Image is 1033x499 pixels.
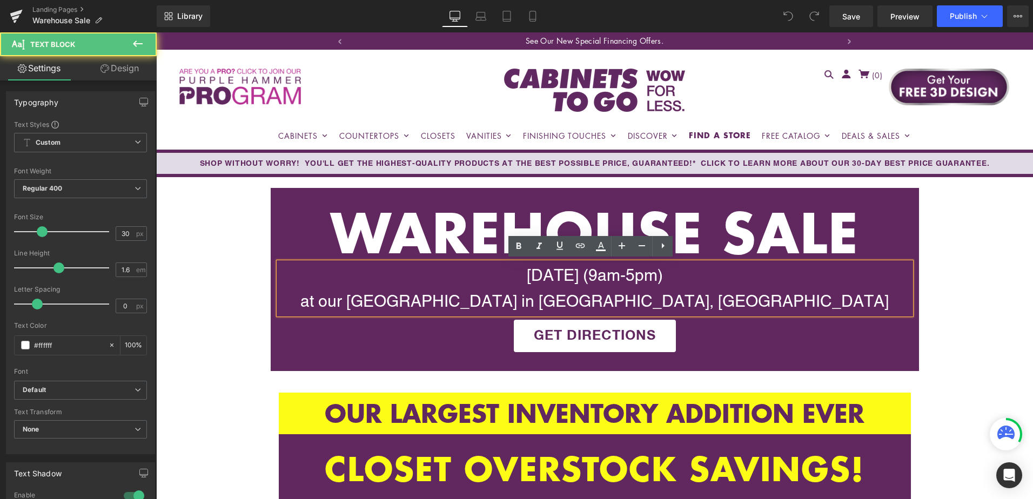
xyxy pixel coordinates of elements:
a: Tablet [494,5,520,27]
svg: search [666,38,681,47]
span: px [136,230,145,237]
a: Closets [265,99,299,107]
button: Redo [803,5,825,27]
button: Publish [937,5,1003,27]
div: › [685,2,701,14]
span: Preview [890,11,920,22]
svg: cart [701,37,716,46]
div: Typography [14,92,58,107]
a: Countertops [183,99,254,107]
svg: account [683,37,698,46]
a: Finishing Touches [367,99,461,107]
a: Cabinets [122,99,172,107]
div: ‹ [176,2,192,14]
img: Free 3D Design [732,36,854,73]
div: Letter Spacing [14,286,147,293]
div: [DATE] (9am-5pm) [123,230,755,282]
a: GET DIRECTIONS [358,287,520,320]
b: Custom [36,138,61,147]
a: Discover [472,99,522,107]
a: Preview [877,5,933,27]
span: px [136,302,145,309]
div: Font [14,368,147,375]
strong: OUR LARGEST INVENTORy ADDITION EVER [169,362,708,399]
div: at our [GEOGRAPHIC_DATA] in [GEOGRAPHIC_DATA], [GEOGRAPHIC_DATA] [123,256,755,282]
span: Save [842,11,860,22]
a: Free Catalog [606,99,675,107]
span: Publish [950,12,977,21]
a: cart (0) [698,37,729,48]
a: Find A Store [533,99,595,107]
img: Purple Hammer Program [23,36,145,73]
a: Laptop [468,5,494,27]
span: Text Block [30,40,75,49]
a: Vanities [310,99,357,107]
div: Line Height [14,249,147,257]
a: Deals & Sales [686,99,755,107]
div: Font Size [14,213,147,221]
b: Regular 400 [23,184,63,192]
b: None [23,425,39,433]
span: 0 [719,37,724,48]
span: Library [177,11,203,21]
a: Mobile [520,5,546,27]
a: Landing Pages [32,5,157,14]
div: Text Color [14,322,147,329]
div: Open Intercom Messenger [996,462,1022,488]
img: Cabinets To Go Wow for Less logo [348,36,529,79]
div: Text Styles [14,120,147,129]
span: Warehouse Sale [32,16,90,25]
input: Color [34,339,103,351]
button: More [1007,5,1029,27]
a: Search Icon [661,37,681,50]
div: Font Weight [14,167,147,175]
a: Design [81,56,159,80]
a: New Library [157,5,210,27]
i: Default [23,386,46,395]
strong: Warehouse Sale [175,159,703,239]
button: Undo [777,5,799,27]
nav: Primary [122,90,754,117]
div: Text Transform [14,408,147,416]
a: Account Icon [681,37,696,50]
a: Desktop [442,5,468,27]
div: % [120,336,146,355]
span: ( ) [716,37,727,48]
div: Text Shadow [14,463,62,478]
span: GET DIRECTIONS [378,296,500,310]
strong: CLOSET OVERSTOCK SAVINGS! [169,412,708,459]
span: em [136,266,145,273]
